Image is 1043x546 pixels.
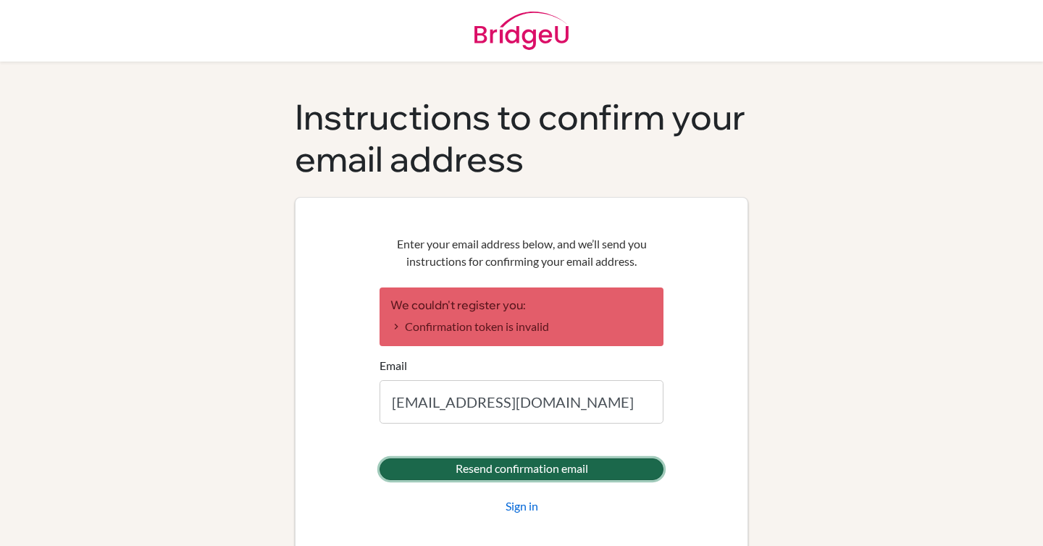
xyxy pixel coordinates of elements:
[380,458,663,480] input: Resend confirmation email
[380,235,663,270] p: Enter your email address below, and we’ll send you instructions for confirming your email address.
[506,497,538,515] a: Sign in
[380,357,407,374] label: Email
[390,318,653,335] li: Confirmation token is invalid
[295,96,748,180] h1: Instructions to confirm your email address
[390,298,653,312] h2: We couldn't register you:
